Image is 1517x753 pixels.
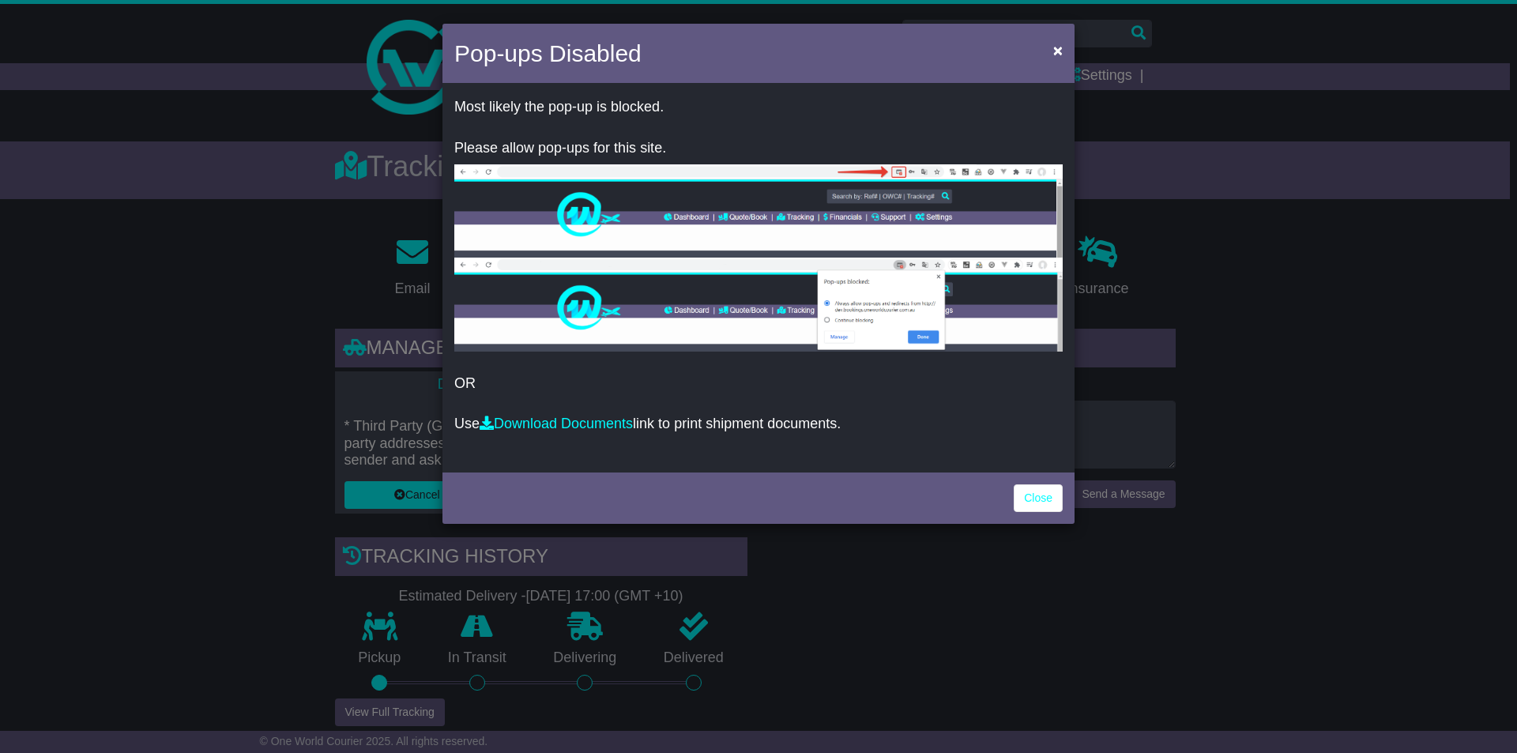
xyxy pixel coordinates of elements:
[480,416,633,431] a: Download Documents
[1045,34,1071,66] button: Close
[454,99,1063,116] p: Most likely the pop-up is blocked.
[1014,484,1063,512] a: Close
[454,164,1063,258] img: allow-popup-1.png
[454,258,1063,352] img: allow-popup-2.png
[1053,41,1063,59] span: ×
[454,416,1063,433] p: Use link to print shipment documents.
[454,36,642,71] h4: Pop-ups Disabled
[454,140,1063,157] p: Please allow pop-ups for this site.
[442,87,1075,469] div: OR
